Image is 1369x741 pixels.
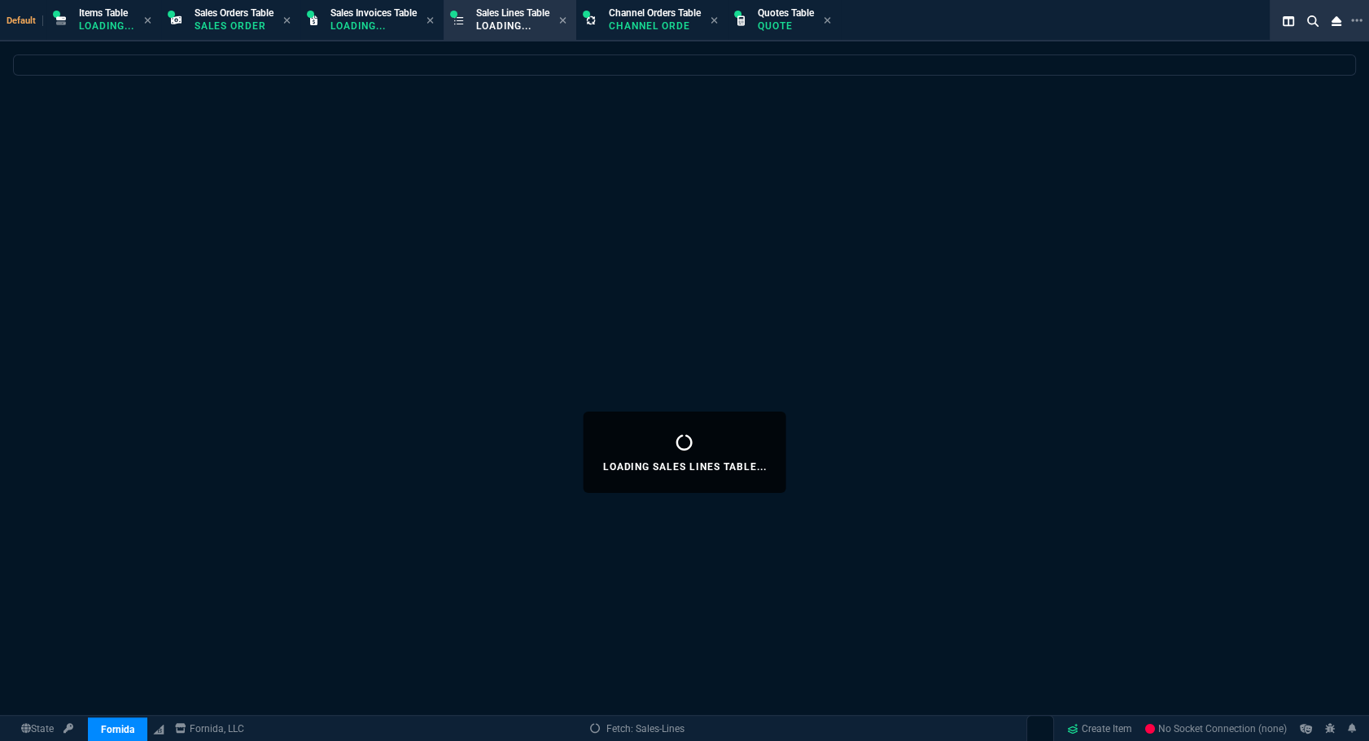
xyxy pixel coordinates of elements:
[283,15,291,28] nx-icon: Close Tab
[1276,11,1301,31] nx-icon: Split Panels
[195,7,273,19] span: Sales Orders Table
[559,15,566,28] nx-icon: Close Tab
[603,460,767,473] p: Loading Sales Lines Table...
[711,15,718,28] nx-icon: Close Tab
[1301,11,1325,31] nx-icon: Search
[758,20,814,33] p: Quote
[590,721,684,736] a: Fetch: Sales-Lines
[609,20,690,33] p: Channel Order
[824,15,831,28] nx-icon: Close Tab
[79,20,134,33] p: Loading...
[59,721,78,736] a: API TOKEN
[330,7,417,19] span: Sales Invoices Table
[7,15,43,26] span: Default
[758,7,814,19] span: Quotes Table
[476,20,549,33] p: Loading...
[476,7,549,19] span: Sales Lines Table
[426,15,434,28] nx-icon: Close Tab
[1061,717,1139,741] a: Create Item
[609,7,701,19] span: Channel Orders Table
[1351,13,1362,28] nx-icon: Open New Tab
[1325,11,1348,31] nx-icon: Close Workbench
[170,721,249,736] a: msbcCompanyName
[195,20,273,33] p: Sales Order
[1145,723,1287,734] span: No Socket Connection (none)
[330,20,412,33] p: Loading...
[144,15,151,28] nx-icon: Close Tab
[79,7,128,19] span: Items Table
[16,721,59,736] a: Global State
